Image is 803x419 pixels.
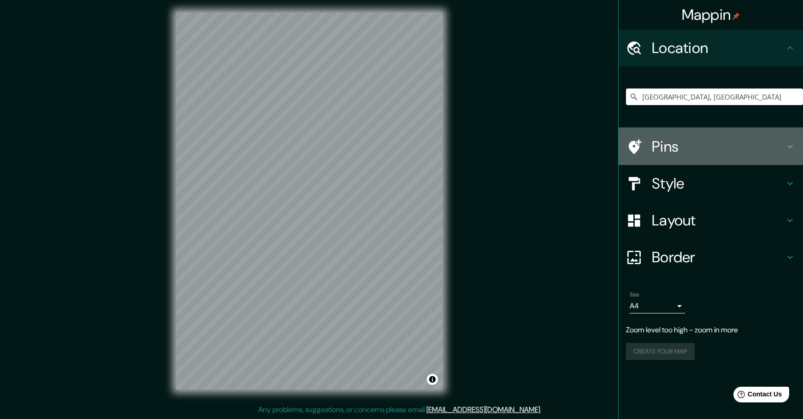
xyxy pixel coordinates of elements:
[630,291,639,299] label: Size
[426,405,540,414] a: [EMAIL_ADDRESS][DOMAIN_NAME]
[652,137,785,156] h4: Pins
[652,211,785,230] h4: Layout
[652,39,785,57] h4: Location
[176,12,443,389] canvas: Map
[682,6,740,24] h4: Mappin
[619,30,803,66] div: Location
[619,202,803,239] div: Layout
[619,128,803,165] div: Pins
[732,12,740,20] img: pin-icon.png
[258,404,542,415] p: Any problems, suggestions, or concerns please email .
[427,374,438,385] button: Toggle attribution
[619,239,803,276] div: Border
[626,89,803,105] input: Pick your city or area
[543,404,545,415] div: .
[630,299,685,313] div: A4
[542,404,543,415] div: .
[721,383,793,409] iframe: Help widget launcher
[619,165,803,202] div: Style
[652,174,785,193] h4: Style
[652,248,785,266] h4: Border
[626,325,796,336] p: Zoom level too high - zoom in more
